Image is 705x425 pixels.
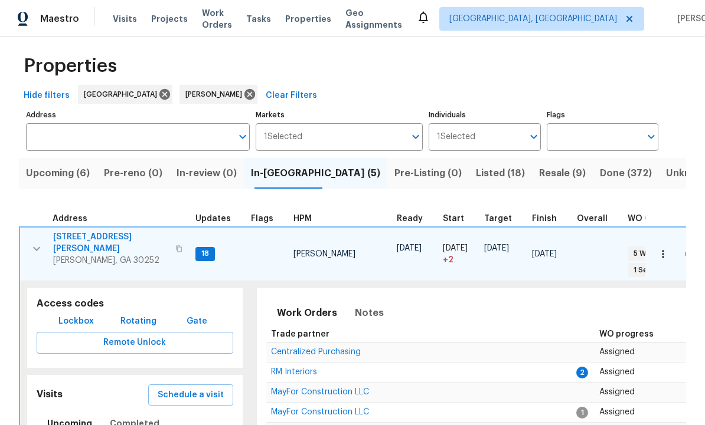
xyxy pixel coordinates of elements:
span: HPM [293,215,312,223]
span: Start [443,215,464,223]
span: 1 Sent [629,265,660,275]
div: [PERSON_NAME] [179,85,257,104]
label: Address [26,111,250,118]
span: [PERSON_NAME] [293,250,355,258]
span: 2 [576,367,588,378]
button: Open [234,129,251,145]
span: MayFor Construction LLC [271,408,369,416]
span: [PERSON_NAME] [185,88,247,100]
p: Assigned [599,406,703,419]
span: Rotating [120,314,156,329]
button: Schedule a visit [148,384,233,406]
button: Open [643,129,660,145]
button: Clear Filters [261,85,322,107]
span: [GEOGRAPHIC_DATA] [84,88,162,100]
div: Target renovation project end date [484,215,523,223]
span: Upcoming (6) [26,165,90,182]
span: WO progress [599,330,654,338]
span: Listed (18) [476,165,525,182]
span: Done (372) [600,165,652,182]
span: 18 [197,249,214,259]
button: Open [407,129,424,145]
div: Actual renovation start date [443,215,475,223]
h5: Access codes [37,298,233,310]
span: Work Orders [277,305,337,321]
span: 1 Selected [437,132,475,142]
span: 1 Selected [264,132,302,142]
span: Pre-Listing (0) [394,165,462,182]
a: MayFor Construction LLC [271,388,369,396]
span: Clear Filters [266,88,317,103]
span: [PERSON_NAME], GA 30252 [53,255,168,266]
label: Flags [547,111,658,118]
span: Projects [151,13,188,25]
span: Lockbox [58,314,94,329]
span: In-[GEOGRAPHIC_DATA] (5) [251,165,380,182]
span: [STREET_ADDRESS][PERSON_NAME] [53,231,168,255]
a: Centralized Purchasing [271,348,361,355]
span: Remote Unlock [46,335,224,350]
span: [DATE] [532,250,557,258]
span: Work Orders [202,7,232,31]
span: Pre-reno (0) [104,165,162,182]
span: 5 WIP [629,249,657,259]
span: [DATE] [397,244,422,252]
div: Earliest renovation start date (first business day after COE or Checkout) [397,215,433,223]
p: Assigned [599,346,703,358]
span: Flags [251,215,273,223]
span: Hide filters [24,88,70,103]
button: Gate [178,311,216,332]
span: Geo Assignments [345,7,402,31]
div: Days past target finish date [577,215,618,223]
span: Gate [183,314,211,329]
span: Properties [285,13,331,25]
span: Properties [24,60,117,72]
span: Visits [113,13,137,25]
span: MayFor Construction LLC [271,388,369,396]
span: [GEOGRAPHIC_DATA], [GEOGRAPHIC_DATA] [449,13,617,25]
button: Rotating [116,311,161,332]
a: RM Interiors [271,368,317,375]
label: Markets [256,111,423,118]
button: Remote Unlock [37,332,233,354]
span: Notes [355,305,384,321]
span: Address [53,215,87,223]
button: Hide filters [19,85,74,107]
label: Individuals [429,111,540,118]
span: Overall [577,215,608,223]
span: + 2 [443,254,453,266]
p: Assigned [599,366,703,378]
span: [DATE] [484,244,509,252]
span: Resale (9) [539,165,586,182]
span: Trade partner [271,330,329,338]
span: In-review (0) [177,165,237,182]
span: RM Interiors [271,368,317,376]
span: Maestro [40,13,79,25]
span: 1 [576,407,588,419]
h5: Visits [37,388,63,401]
div: [GEOGRAPHIC_DATA] [78,85,172,104]
td: Project started 2 days late [438,227,479,281]
span: Updates [195,215,231,223]
span: Ready [397,215,423,223]
p: Assigned [599,386,703,398]
div: Projected renovation finish date [532,215,567,223]
button: Lockbox [54,311,99,332]
span: Finish [532,215,557,223]
span: Tasks [246,15,271,23]
a: MayFor Construction LLC [271,408,369,416]
span: WO Completion [628,215,693,223]
span: Schedule a visit [158,388,224,403]
span: Centralized Purchasing [271,348,361,356]
span: Target [484,215,512,223]
span: [DATE] [443,244,468,252]
button: Open [526,129,542,145]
